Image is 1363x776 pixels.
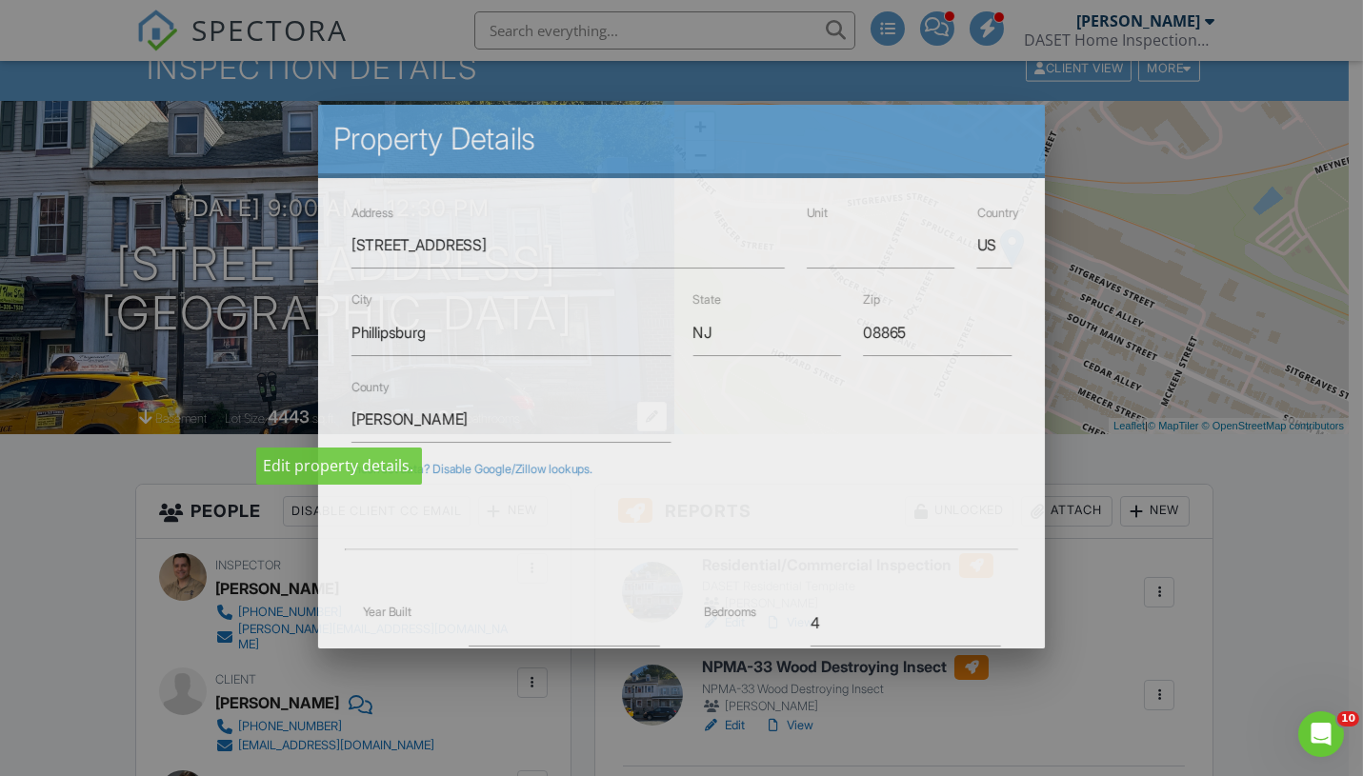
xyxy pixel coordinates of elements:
[1337,711,1359,726] span: 10
[704,605,756,619] label: Bedrooms
[692,292,720,307] label: State
[807,206,828,220] label: Unit
[1298,711,1344,757] iframe: Intercom live chat
[351,292,372,307] label: City
[351,380,390,394] label: County
[977,206,1019,220] label: Country
[332,120,1030,158] h2: Property Details
[863,292,879,307] label: Zip
[351,462,1012,477] div: Incorrect data? Disable Google/Zillow lookups.
[351,206,393,220] label: Address
[362,605,411,619] label: Year Built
